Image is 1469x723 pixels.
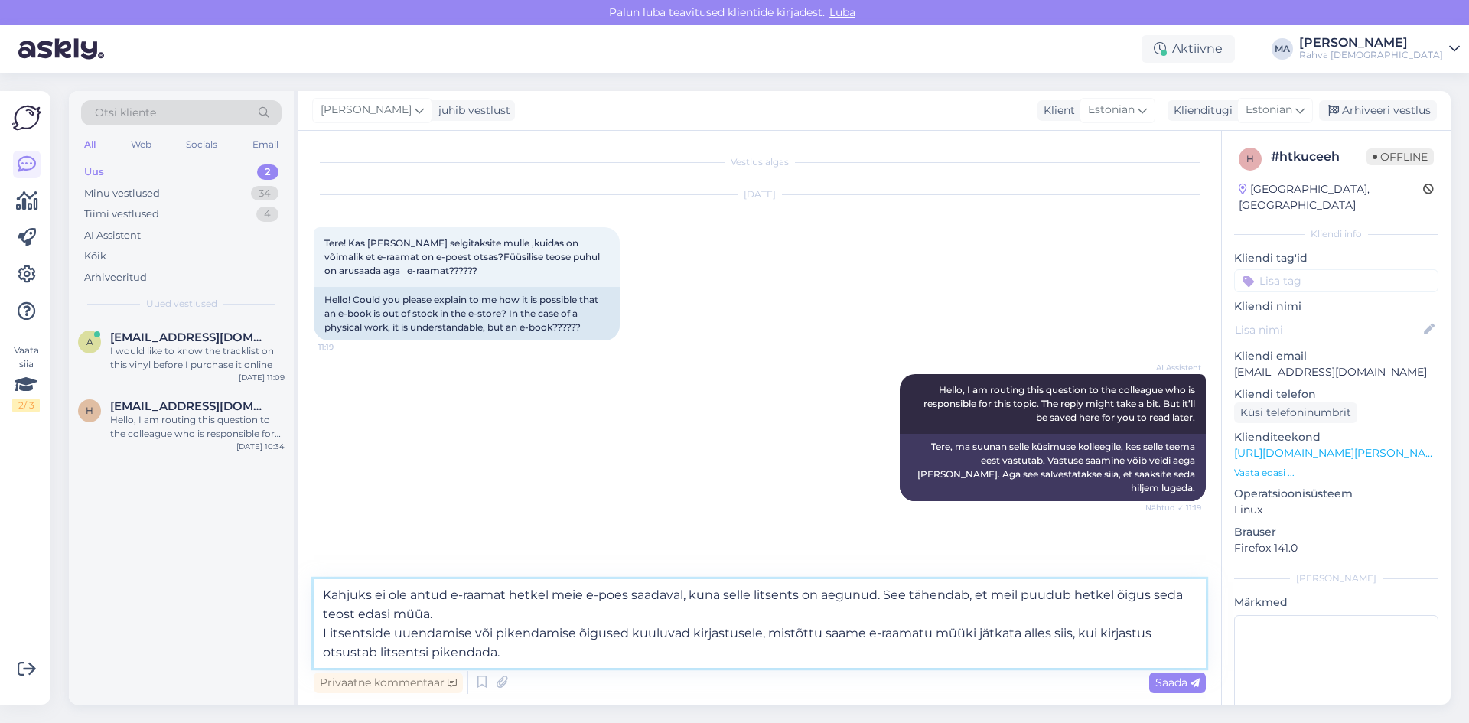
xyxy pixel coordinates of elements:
p: Kliendi email [1234,348,1438,364]
div: 2 / 3 [12,399,40,412]
div: 2 [257,164,278,180]
span: Nähtud ✓ 11:19 [1144,502,1201,513]
div: Socials [183,135,220,155]
div: Kliendi info [1234,227,1438,241]
p: Vaata edasi ... [1234,466,1438,480]
span: Hello, I am routing this question to the colleague who is responsible for this topic. The reply m... [923,384,1197,423]
p: Firefox 141.0 [1234,540,1438,556]
div: Vaata siia [12,344,40,412]
span: h [86,405,93,416]
div: 34 [251,186,278,201]
div: Klient [1037,103,1075,119]
div: Arhiveeri vestlus [1319,100,1437,121]
div: Rahva [DEMOGRAPHIC_DATA] [1299,49,1443,61]
p: Kliendi nimi [1234,298,1438,314]
div: Privaatne kommentaar [314,673,463,693]
p: Linux [1234,502,1438,518]
div: Uus [84,164,104,180]
span: Saada [1155,676,1200,689]
span: hak123@gmail.com [110,399,269,413]
div: juhib vestlust [432,103,510,119]
div: MA [1272,38,1293,60]
p: Operatsioonisüsteem [1234,486,1438,502]
div: [PERSON_NAME] [1299,37,1443,49]
input: Lisa nimi [1235,321,1421,338]
div: I would like to know the tracklist on this vinyl before I purchase it online [110,344,285,372]
div: 4 [256,207,278,222]
div: Email [249,135,282,155]
span: [PERSON_NAME] [321,102,412,119]
p: Klienditeekond [1234,429,1438,445]
div: Vestlus algas [314,155,1206,169]
span: h [1246,153,1254,164]
textarea: Kahjuks ei ole antud e-raamat hetkel meie e-poes saadaval, kuna selle litsents on aegunud. See tä... [314,579,1206,668]
div: Web [128,135,155,155]
div: Aktiivne [1142,35,1235,63]
span: AI Assistent [1144,362,1201,373]
div: [DATE] [314,187,1206,201]
p: Brauser [1234,524,1438,540]
span: Otsi kliente [95,105,156,121]
div: Arhiveeritud [84,270,147,285]
div: Tiimi vestlused [84,207,159,222]
p: [EMAIL_ADDRESS][DOMAIN_NAME] [1234,364,1438,380]
span: anton.egoroff@gmail.com [110,331,269,344]
div: Küsi telefoninumbrit [1234,402,1357,423]
div: # htkuceeh [1271,148,1366,166]
a: [URL][DOMAIN_NAME][PERSON_NAME] [1234,446,1445,460]
div: [PERSON_NAME] [1234,572,1438,585]
div: Minu vestlused [84,186,160,201]
span: Offline [1366,148,1434,165]
div: AI Assistent [84,228,141,243]
p: Kliendi tag'id [1234,250,1438,266]
span: Estonian [1088,102,1135,119]
div: Klienditugi [1168,103,1233,119]
div: [GEOGRAPHIC_DATA], [GEOGRAPHIC_DATA] [1239,181,1423,213]
div: [DATE] 10:34 [236,441,285,452]
span: a [86,336,93,347]
p: Kliendi telefon [1234,386,1438,402]
div: [DATE] 11:09 [239,372,285,383]
input: Lisa tag [1234,269,1438,292]
span: Estonian [1246,102,1292,119]
img: Askly Logo [12,103,41,132]
p: Märkmed [1234,594,1438,611]
div: Tere, ma suunan selle küsimuse kolleegile, kes selle teema eest vastutab. Vastuse saamine võib ve... [900,434,1206,501]
a: [PERSON_NAME]Rahva [DEMOGRAPHIC_DATA] [1299,37,1460,61]
span: Tere! Kas [PERSON_NAME] selgitaksite mulle ,kuidas on võimalik et e-raamat on e-poest otsas?Füüsi... [324,237,602,276]
span: 11:19 [318,341,376,353]
div: All [81,135,99,155]
div: Kõik [84,249,106,264]
span: Luba [825,5,860,19]
div: Hello, I am routing this question to the colleague who is responsible for this topic. The reply m... [110,413,285,441]
div: Hello! Could you please explain to me how it is possible that an e-book is out of stock in the e-... [314,287,620,340]
span: Uued vestlused [146,297,217,311]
